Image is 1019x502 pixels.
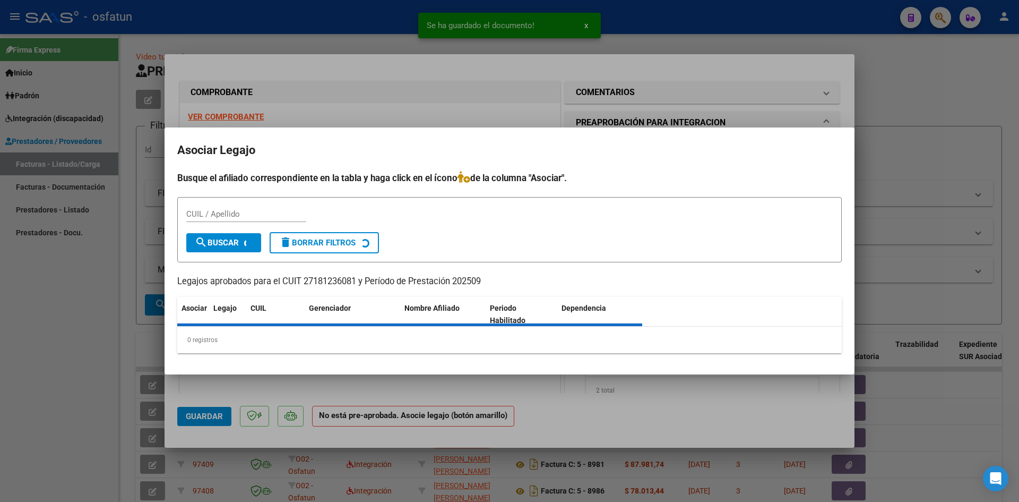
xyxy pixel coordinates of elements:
[490,304,525,325] span: Periodo Habilitado
[404,304,460,312] span: Nombre Afiliado
[195,238,239,248] span: Buscar
[562,304,606,312] span: Dependencia
[177,140,842,160] h2: Asociar Legajo
[305,297,400,332] datatable-header-cell: Gerenciador
[177,327,842,353] div: 0 registros
[270,232,379,253] button: Borrar Filtros
[279,238,356,248] span: Borrar Filtros
[246,297,305,332] datatable-header-cell: CUIL
[195,236,208,249] mat-icon: search
[209,297,246,332] datatable-header-cell: Legajo
[177,171,842,185] h4: Busque el afiliado correspondiente en la tabla y haga click en el ícono de la columna "Asociar".
[309,304,351,312] span: Gerenciador
[213,304,237,312] span: Legajo
[486,297,557,332] datatable-header-cell: Periodo Habilitado
[186,233,261,252] button: Buscar
[983,466,1008,491] div: Open Intercom Messenger
[182,304,207,312] span: Asociar
[400,297,486,332] datatable-header-cell: Nombre Afiliado
[251,304,266,312] span: CUIL
[177,275,842,288] p: Legajos aprobados para el CUIT 27181236081 y Período de Prestación 202509
[279,236,292,249] mat-icon: delete
[557,297,643,332] datatable-header-cell: Dependencia
[177,297,209,332] datatable-header-cell: Asociar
